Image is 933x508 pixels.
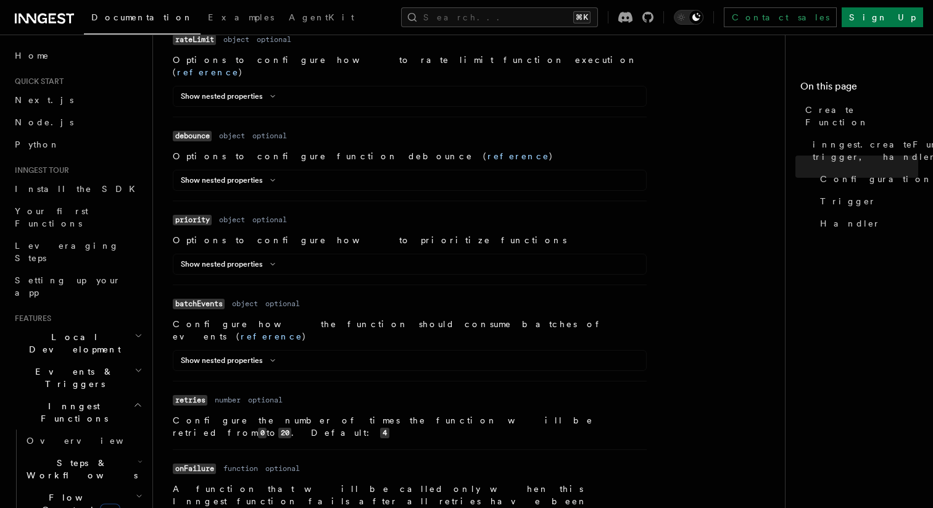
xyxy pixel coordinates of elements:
[10,365,135,390] span: Events & Triggers
[181,91,280,101] button: Show nested properties
[201,4,281,33] a: Examples
[173,318,647,343] p: Configure how the function should consume batches of events ( )
[15,95,73,105] span: Next.js
[181,259,280,269] button: Show nested properties
[215,395,241,405] dd: number
[10,44,145,67] a: Home
[173,464,216,474] code: onFailure
[10,111,145,133] a: Node.js
[820,173,932,185] span: Configuration
[10,395,145,430] button: Inngest Functions
[232,299,258,309] dd: object
[22,452,145,486] button: Steps & Workflows
[10,77,64,86] span: Quick start
[487,151,549,161] a: reference
[173,299,225,309] code: batchEvents
[724,7,837,27] a: Contact sales
[265,464,300,473] dd: optional
[573,11,591,23] kbd: ⌘K
[22,457,138,481] span: Steps & Workflows
[10,326,145,360] button: Local Development
[265,299,300,309] dd: optional
[10,200,145,235] a: Your first Functions
[10,89,145,111] a: Next.js
[15,117,73,127] span: Node.js
[248,395,283,405] dd: optional
[10,360,145,395] button: Events & Triggers
[10,400,133,425] span: Inngest Functions
[257,35,291,44] dd: optional
[10,165,69,175] span: Inngest tour
[223,464,258,473] dd: function
[800,99,918,133] a: Create Function
[380,428,389,438] code: 4
[289,12,354,22] span: AgentKit
[10,269,145,304] a: Setting up your app
[10,331,135,356] span: Local Development
[401,7,598,27] button: Search...⌘K
[15,206,88,228] span: Your first Functions
[820,195,876,207] span: Trigger
[805,104,918,128] span: Create Function
[223,35,249,44] dd: object
[842,7,923,27] a: Sign Up
[281,4,362,33] a: AgentKit
[815,168,918,190] a: Configuration
[252,215,287,225] dd: optional
[10,314,51,323] span: Features
[181,175,280,185] button: Show nested properties
[820,217,881,230] span: Handler
[252,131,287,141] dd: optional
[815,212,918,235] a: Handler
[177,67,239,77] a: reference
[22,430,145,452] a: Overview
[91,12,193,22] span: Documentation
[15,49,49,62] span: Home
[208,12,274,22] span: Examples
[10,235,145,269] a: Leveraging Steps
[10,178,145,200] a: Install the SDK
[173,414,647,439] p: Configure the number of times the function will be retried from to . Default:
[27,436,154,446] span: Overview
[808,133,918,168] a: inngest.createFunction(configuration, trigger, handler): InngestFunction
[10,133,145,156] a: Python
[173,150,647,162] p: Options to configure function debounce ( )
[173,215,212,225] code: priority
[674,10,703,25] button: Toggle dark mode
[84,4,201,35] a: Documentation
[241,331,302,341] a: reference
[800,79,918,99] h4: On this page
[15,241,119,263] span: Leveraging Steps
[15,275,121,298] span: Setting up your app
[173,131,212,141] code: debounce
[219,131,245,141] dd: object
[15,184,143,194] span: Install the SDK
[173,234,647,246] p: Options to configure how to prioritize functions
[258,428,267,438] code: 0
[278,428,291,438] code: 20
[15,139,60,149] span: Python
[173,35,216,45] code: rateLimit
[815,190,918,212] a: Trigger
[181,356,280,365] button: Show nested properties
[173,395,207,406] code: retries
[219,215,245,225] dd: object
[173,54,647,78] p: Options to configure how to rate limit function execution ( )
